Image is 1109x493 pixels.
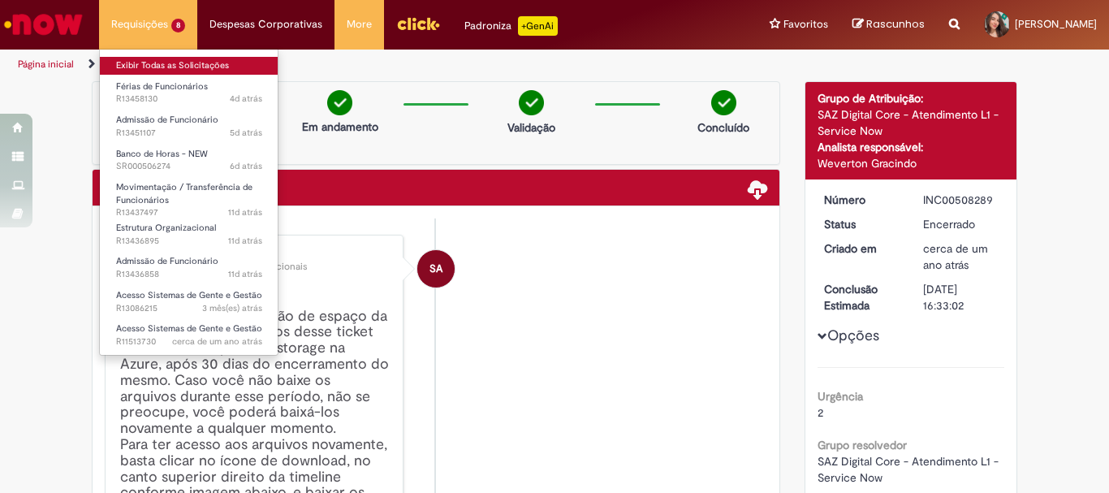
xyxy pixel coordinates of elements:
[171,19,185,32] span: 8
[116,160,262,173] span: SR000506274
[116,335,262,348] span: R11513730
[818,155,1005,171] div: Weverton Gracindo
[100,253,278,283] a: Aberto R13436858 : Admissão de Funcionário
[2,8,85,41] img: ServiceNow
[116,80,208,93] span: Férias de Funcionários
[923,216,999,232] div: Encerrado
[116,268,262,281] span: R13436858
[228,268,262,280] span: 11d atrás
[396,11,440,36] img: click_logo_yellow_360x200.png
[116,302,262,315] span: R13086215
[812,216,912,232] dt: Status
[347,16,372,32] span: More
[783,16,828,32] span: Favoritos
[100,57,278,75] a: Exibir Todas as Solicitações
[818,106,1005,139] div: SAZ Digital Core - Atendimento L1 - Service Now
[228,206,262,218] span: 11d atrás
[812,281,912,314] dt: Conclusão Estimada
[697,119,749,136] p: Concluído
[818,90,1005,106] div: Grupo de Atribuição:
[230,160,262,172] time: 26/08/2025 15:20:01
[116,289,262,301] span: Acesso Sistemas de Gente e Gestão
[100,179,278,214] a: Aberto R13437497 : Movimentação / Transferência de Funcionários
[202,302,262,314] time: 22/05/2025 10:16:08
[812,240,912,257] dt: Criado em
[116,222,216,234] span: Estrutura Organizacional
[818,139,1005,155] div: Analista responsável:
[228,206,262,218] time: 21/08/2025 16:41:46
[818,454,1002,485] span: SAZ Digital Core - Atendimento L1 - Service Now
[99,49,278,356] ul: Requisições
[209,16,322,32] span: Despesas Corporativas
[866,16,925,32] span: Rascunhos
[116,93,262,106] span: R13458130
[228,268,262,280] time: 21/08/2025 15:06:20
[172,335,262,348] span: cerca de um ano atrás
[230,127,262,139] span: 5d atrás
[923,281,999,314] div: [DATE] 16:33:02
[100,219,278,249] a: Aberto R13436895 : Estrutura Organizacional
[100,145,278,175] a: Aberto SR000506274 : Banco de Horas - NEW
[464,16,558,36] div: Padroniza
[417,250,455,288] div: System Administrator
[818,405,823,420] span: 2
[327,90,352,115] img: check-circle-green.png
[230,93,262,105] span: 4d atrás
[18,58,74,71] a: Página inicial
[12,50,727,80] ul: Trilhas de página
[116,114,218,126] span: Admissão de Funcionário
[100,320,278,350] a: Aberto R11513730 : Acesso Sistemas de Gente e Gestão
[230,127,262,139] time: 27/08/2025 09:39:22
[100,287,278,317] a: Aberto R13086215 : Acesso Sistemas de Gente e Gestão
[116,181,252,206] span: Movimentação / Transferência de Funcionários
[230,160,262,172] span: 6d atrás
[519,90,544,115] img: check-circle-green.png
[923,241,988,272] span: cerca de um ano atrás
[202,302,262,314] span: 3 mês(es) atrás
[1015,17,1097,31] span: [PERSON_NAME]
[116,206,262,219] span: R13437497
[116,235,262,248] span: R13436895
[518,16,558,36] p: +GenAi
[100,111,278,141] a: Aberto R13451107 : Admissão de Funcionário
[852,17,925,32] a: Rascunhos
[116,148,208,160] span: Banco de Horas - NEW
[507,119,555,136] p: Validação
[923,241,988,272] time: 04/04/2024 10:20:31
[818,438,907,452] b: Grupo resolvedor
[818,389,863,404] b: Urgência
[228,235,262,247] time: 21/08/2025 15:11:11
[923,240,999,273] div: 04/04/2024 10:20:31
[748,179,767,198] span: Baixar anexos
[100,78,278,108] a: Aberto R13458130 : Férias de Funcionários
[172,335,262,348] time: 15/05/2024 10:32:38
[111,16,168,32] span: Requisições
[228,235,262,247] span: 11d atrás
[230,93,262,105] time: 28/08/2025 14:11:07
[302,119,378,135] p: Em andamento
[116,127,262,140] span: R13451107
[116,322,262,335] span: Acesso Sistemas de Gente e Gestão
[923,192,999,208] div: INC00508289
[429,249,442,288] span: SA
[116,255,218,267] span: Admissão de Funcionário
[711,90,736,115] img: check-circle-green.png
[812,192,912,208] dt: Número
